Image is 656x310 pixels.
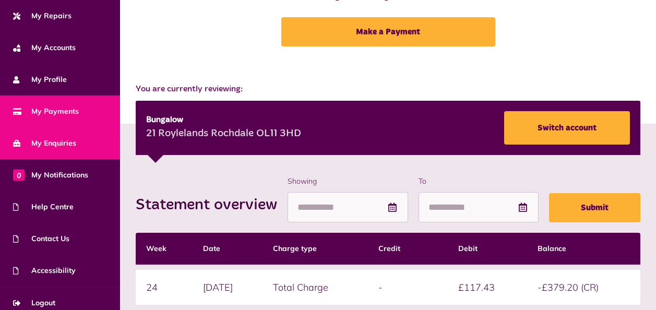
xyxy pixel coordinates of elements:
div: 21 Roylelands Rochdale OL11 3HD [146,126,301,142]
span: My Profile [13,74,67,85]
span: Help Centre [13,201,74,212]
div: Bungalow [146,114,301,126]
h2: Statement overview [136,196,288,214]
th: Week [136,233,193,265]
span: 0 [13,169,25,181]
td: [DATE] [193,270,263,305]
label: Showing [288,176,408,187]
span: You are currently reviewing: [136,83,640,96]
span: My Enquiries [13,138,76,149]
td: - [368,270,447,305]
span: My Notifications [13,170,88,181]
span: My Payments [13,106,79,117]
span: My Accounts [13,42,76,53]
a: Make a Payment [281,17,495,46]
button: Submit [549,193,640,222]
label: To [419,176,539,187]
span: Logout [13,297,55,308]
th: Balance [527,233,640,265]
td: -£379.20 (CR) [527,270,640,305]
td: Total Charge [263,270,368,305]
th: Charge type [263,233,368,265]
span: Contact Us [13,233,69,244]
td: 24 [136,270,193,305]
td: £117.43 [448,270,527,305]
span: My Repairs [13,10,71,21]
a: Switch account [504,111,630,145]
th: Credit [368,233,447,265]
th: Date [193,233,263,265]
span: Accessibility [13,265,76,276]
th: Debit [448,233,527,265]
